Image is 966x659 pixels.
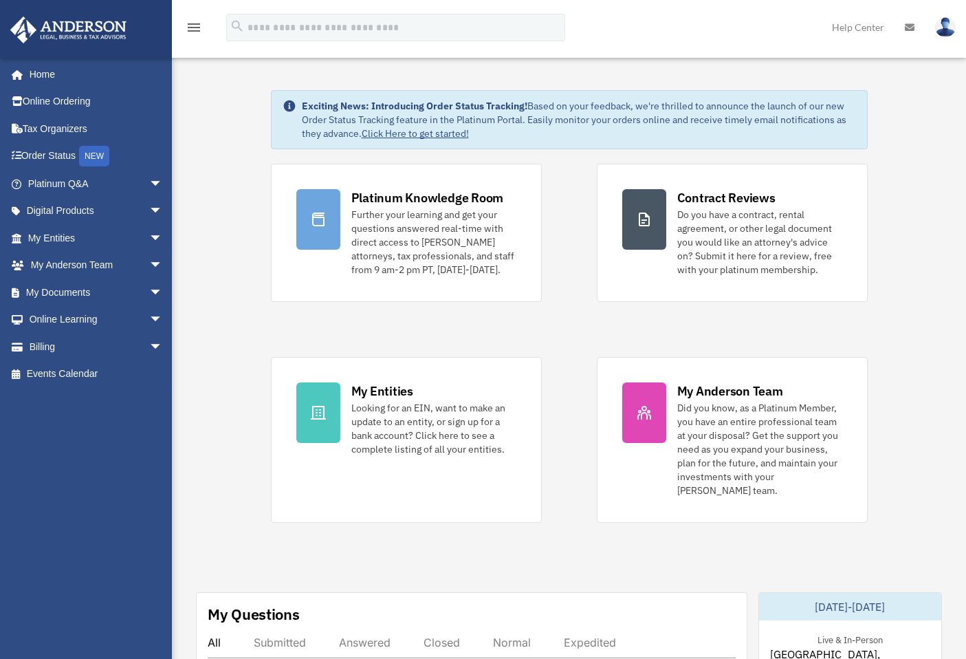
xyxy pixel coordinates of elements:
a: My Entities Looking for an EIN, want to make an update to an entity, or sign up for a bank accoun... [271,357,542,523]
a: Events Calendar [10,360,184,388]
div: Platinum Knowledge Room [351,189,504,206]
div: Live & In-Person [806,631,894,646]
a: My Anderson Teamarrow_drop_down [10,252,184,279]
a: menu [186,24,202,36]
i: search [230,19,245,34]
a: Online Learningarrow_drop_down [10,306,184,334]
a: Online Ordering [10,88,184,116]
span: arrow_drop_down [149,279,177,307]
span: arrow_drop_down [149,224,177,252]
a: Contract Reviews Do you have a contract, rental agreement, or other legal document you would like... [597,164,868,302]
img: Anderson Advisors Platinum Portal [6,17,131,43]
div: Based on your feedback, we're thrilled to announce the launch of our new Order Status Tracking fe... [302,99,856,140]
div: Normal [493,636,531,649]
div: Expedited [564,636,616,649]
span: arrow_drop_down [149,252,177,280]
div: NEW [79,146,109,166]
div: My Questions [208,604,300,625]
strong: Exciting News: Introducing Order Status Tracking! [302,100,527,112]
div: Submitted [254,636,306,649]
span: arrow_drop_down [149,306,177,334]
div: Further your learning and get your questions answered real-time with direct access to [PERSON_NAM... [351,208,516,277]
a: Platinum Knowledge Room Further your learning and get your questions answered real-time with dire... [271,164,542,302]
a: My Anderson Team Did you know, as a Platinum Member, you have an entire professional team at your... [597,357,868,523]
a: Tax Organizers [10,115,184,142]
span: arrow_drop_down [149,197,177,226]
div: All [208,636,221,649]
i: menu [186,19,202,36]
div: Closed [424,636,460,649]
a: My Documentsarrow_drop_down [10,279,184,306]
div: Answered [339,636,391,649]
a: Home [10,61,177,88]
a: Click Here to get started! [362,127,469,140]
div: My Entities [351,382,413,400]
a: Platinum Q&Aarrow_drop_down [10,170,184,197]
span: arrow_drop_down [149,170,177,198]
div: My Anderson Team [677,382,783,400]
a: Billingarrow_drop_down [10,333,184,360]
div: Contract Reviews [677,189,776,206]
img: User Pic [935,17,956,37]
div: Looking for an EIN, want to make an update to an entity, or sign up for a bank account? Click her... [351,401,516,456]
a: My Entitiesarrow_drop_down [10,224,184,252]
div: Do you have a contract, rental agreement, or other legal document you would like an attorney's ad... [677,208,842,277]
a: Digital Productsarrow_drop_down [10,197,184,225]
span: arrow_drop_down [149,333,177,361]
a: Order StatusNEW [10,142,184,171]
div: [DATE]-[DATE] [759,593,941,620]
div: Did you know, as a Platinum Member, you have an entire professional team at your disposal? Get th... [677,401,842,497]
